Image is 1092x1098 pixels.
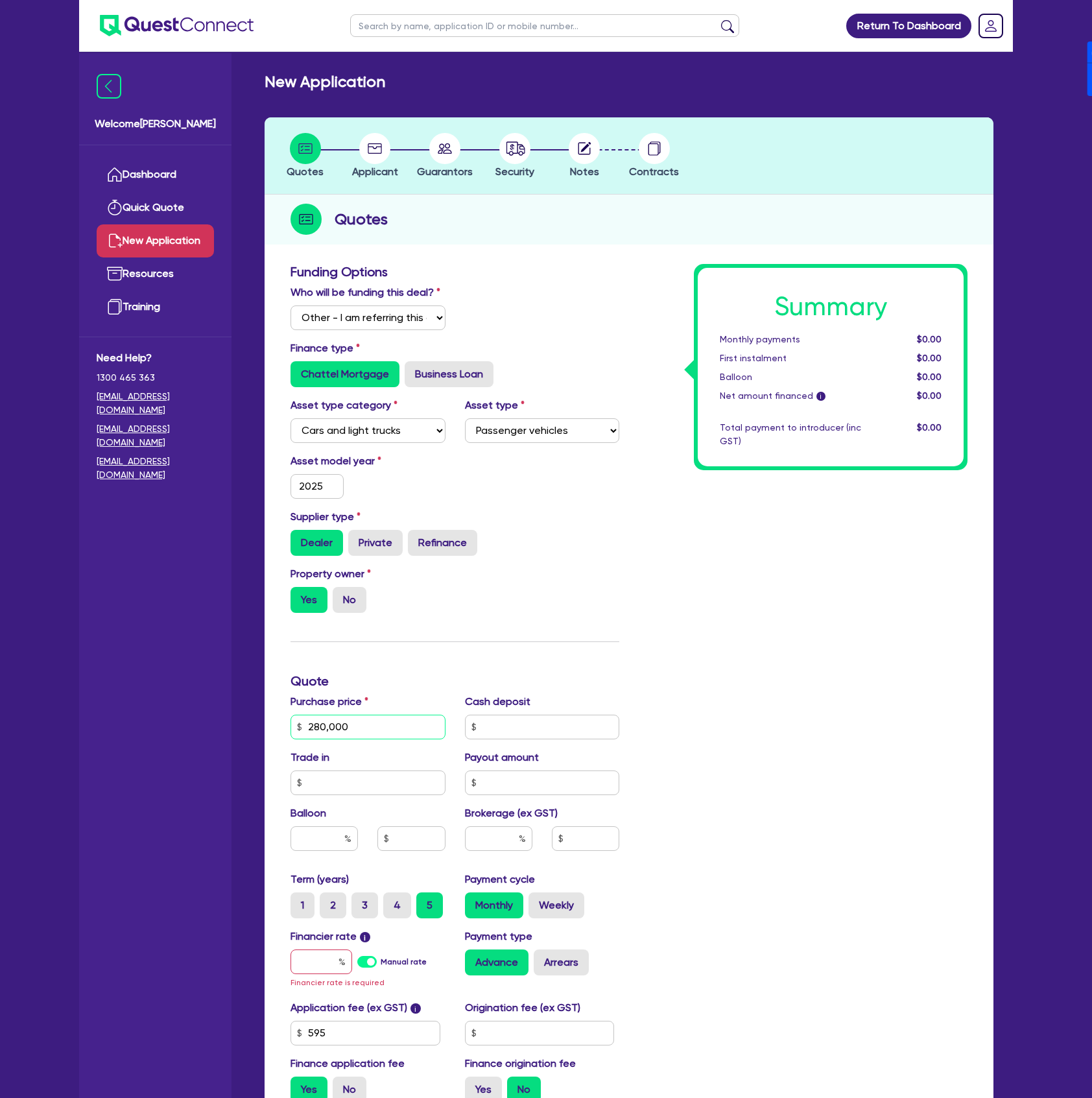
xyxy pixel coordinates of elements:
[291,361,399,387] label: Chattel Mortgage
[281,453,455,469] label: Asset model year
[710,333,871,346] div: Monthly payments
[107,299,123,315] img: training
[710,389,871,403] div: Net amount financed
[97,158,214,191] a: Dashboard
[710,421,871,448] div: Total payment to introducer (inc GST)
[291,398,398,413] label: Asset type category
[846,14,971,38] a: Return To Dashboard
[291,566,371,582] label: Property owner
[408,530,477,556] label: Refinance
[291,509,361,525] label: Supplier type
[917,372,942,382] span: $0.00
[97,350,214,366] span: Need Help?
[291,264,619,280] h3: Funding Options
[528,892,584,918] label: Weekly
[107,266,123,281] img: resources
[351,892,378,918] label: 3
[465,929,532,944] label: Payment type
[97,257,214,291] a: Resources
[291,285,440,300] label: Who will be funding this deal?
[465,750,539,765] label: Payout amount
[95,116,216,132] span: Welcome [PERSON_NAME]
[570,165,599,178] span: Notes
[416,892,443,918] label: 5
[917,334,942,344] span: $0.00
[107,233,123,248] img: new-application
[291,806,326,821] label: Balloon
[360,932,370,942] span: i
[917,422,942,433] span: $0.00
[333,587,366,613] label: No
[97,191,214,224] a: Quick Quote
[291,587,327,613] label: Yes
[320,892,346,918] label: 2
[710,370,871,384] div: Balloon
[917,353,942,363] span: $0.00
[417,165,473,178] span: Guarantors
[287,165,324,178] span: Quotes
[465,872,535,887] label: Payment cycle
[291,978,385,987] span: Financier rate is required
[291,204,322,235] img: step-icon
[97,455,214,482] a: [EMAIL_ADDRESS][DOMAIN_NAME]
[100,15,254,36] img: quest-connect-logo-blue
[291,892,315,918] label: 1
[816,392,825,401] span: i
[291,340,360,356] label: Finance type
[352,165,398,178] span: Applicant
[97,291,214,324] a: Training
[465,398,525,413] label: Asset type
[291,872,349,887] label: Term (years)
[291,673,619,689] h3: Quote
[405,361,493,387] label: Business Loan
[291,694,368,710] label: Purchase price
[465,694,530,710] label: Cash deposit
[465,806,558,821] label: Brokerage (ex GST)
[917,390,942,401] span: $0.00
[383,892,411,918] label: 4
[381,956,427,968] label: Manual rate
[291,929,370,944] label: Financier rate
[720,291,942,322] h1: Summary
[534,949,589,975] label: Arrears
[629,165,679,178] span: Contracts
[495,165,534,178] span: Security
[97,371,214,385] span: 1300 465 363
[97,390,214,417] a: [EMAIL_ADDRESS][DOMAIN_NAME]
[291,530,343,556] label: Dealer
[97,224,214,257] a: New Application
[350,14,739,37] input: Search by name, application ID or mobile number...
[97,74,121,99] img: icon-menu-close
[348,530,403,556] label: Private
[465,892,523,918] label: Monthly
[710,352,871,365] div: First instalment
[291,750,329,765] label: Trade in
[291,1056,405,1071] label: Finance application fee
[291,1000,407,1016] label: Application fee (ex GST)
[97,422,214,449] a: [EMAIL_ADDRESS][DOMAIN_NAME]
[265,73,385,91] h2: New Application
[465,949,528,975] label: Advance
[974,9,1008,43] a: Dropdown toggle
[107,200,123,215] img: quick-quote
[465,1056,576,1071] label: Finance origination fee
[465,1000,580,1016] label: Origination fee (ex GST)
[335,208,388,231] h2: Quotes
[410,1003,421,1014] span: i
